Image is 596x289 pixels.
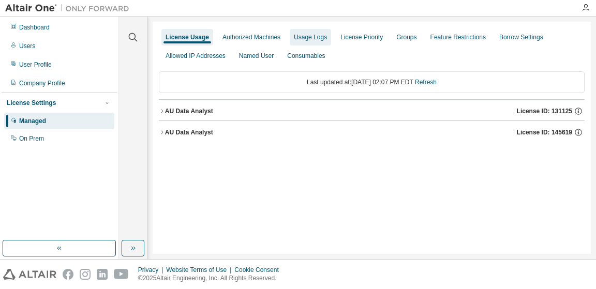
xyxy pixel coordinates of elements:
[415,79,437,86] a: Refresh
[165,107,213,115] div: AU Data Analyst
[138,266,166,274] div: Privacy
[19,79,65,87] div: Company Profile
[166,33,209,41] div: License Usage
[5,3,135,13] img: Altair One
[97,269,108,280] img: linkedin.svg
[166,266,234,274] div: Website Terms of Use
[19,23,50,32] div: Dashboard
[166,52,226,60] div: Allowed IP Addresses
[138,274,285,283] p: © 2025 Altair Engineering, Inc. All Rights Reserved.
[19,134,44,143] div: On Prem
[7,99,56,107] div: License Settings
[517,107,572,115] span: License ID: 131125
[159,100,585,123] button: AU Data AnalystLicense ID: 131125
[3,269,56,280] img: altair_logo.svg
[396,33,416,41] div: Groups
[294,33,327,41] div: Usage Logs
[234,266,285,274] div: Cookie Consent
[430,33,486,41] div: Feature Restrictions
[499,33,543,41] div: Borrow Settings
[114,269,129,280] img: youtube.svg
[340,33,383,41] div: License Priority
[19,42,35,50] div: Users
[63,269,73,280] img: facebook.svg
[159,121,585,144] button: AU Data AnalystLicense ID: 145619
[159,71,585,93] div: Last updated at: [DATE] 02:07 PM EDT
[19,60,52,69] div: User Profile
[517,128,572,136] span: License ID: 145619
[165,128,213,136] div: AU Data Analyst
[222,33,280,41] div: Authorized Machines
[80,269,91,280] img: instagram.svg
[239,52,274,60] div: Named User
[287,52,325,60] div: Consumables
[19,117,46,125] div: Managed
